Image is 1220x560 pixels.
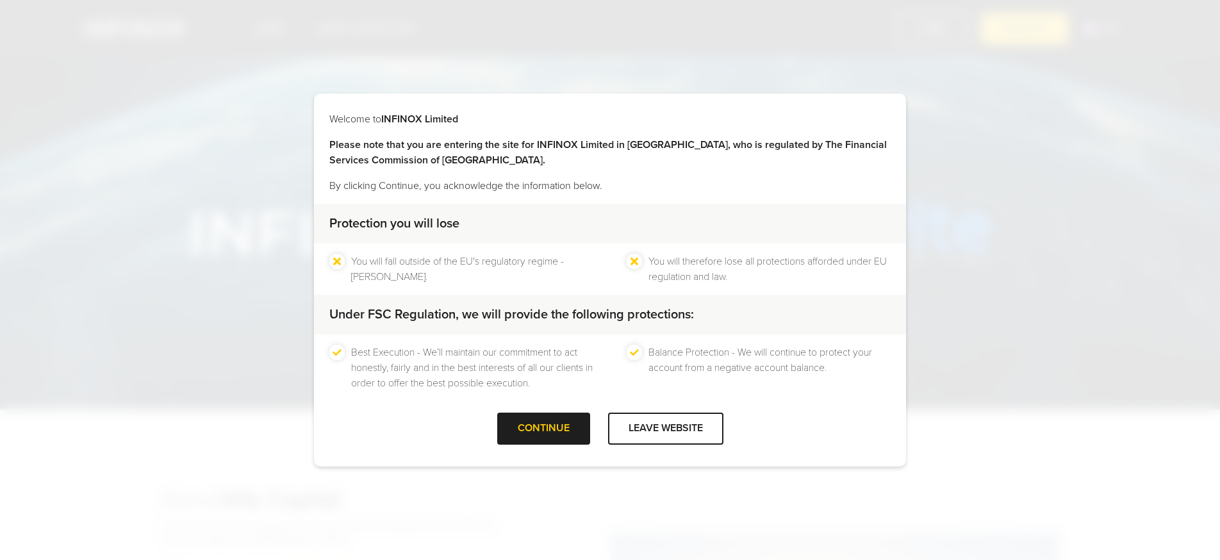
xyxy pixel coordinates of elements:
[329,216,459,231] strong: Protection you will lose
[329,307,694,322] strong: Under FSC Regulation, we will provide the following protections:
[351,345,593,391] li: Best Execution - We’ll maintain our commitment to act honestly, fairly and in the best interests ...
[329,178,891,194] p: By clicking Continue, you acknowledge the information below.
[381,113,458,126] strong: INFINOX Limited
[329,111,891,127] p: Welcome to
[648,345,891,391] li: Balance Protection - We will continue to protect your account from a negative account balance.
[329,138,887,167] strong: Please note that you are entering the site for INFINOX Limited in [GEOGRAPHIC_DATA], who is regul...
[648,254,891,284] li: You will therefore lose all protections afforded under EU regulation and law.
[608,413,723,444] div: LEAVE WEBSITE
[351,254,593,284] li: You will fall outside of the EU's regulatory regime - [PERSON_NAME].
[497,413,590,444] div: CONTINUE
